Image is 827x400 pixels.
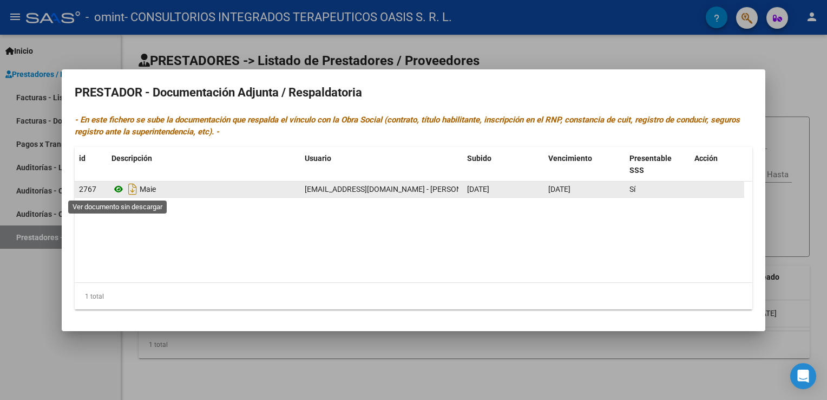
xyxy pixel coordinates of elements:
datatable-header-cell: Usuario [300,147,463,183]
datatable-header-cell: id [75,147,107,183]
span: Presentable SSS [629,154,672,175]
datatable-header-cell: Subido [463,147,544,183]
span: [DATE] [548,185,570,193]
span: 2767 [79,185,96,193]
span: Subido [467,154,491,163]
datatable-header-cell: Descripción [107,147,300,183]
span: id [79,154,86,163]
datatable-header-cell: Vencimiento [544,147,625,183]
span: Descripción [111,154,152,163]
datatable-header-cell: Acción [690,147,744,183]
i: Descargar documento [126,180,140,198]
span: Usuario [305,154,331,163]
span: [DATE] [467,185,489,193]
h2: PRESTADOR - Documentación Adjunta / Respaldatoria [75,82,752,103]
div: Open Intercom Messenger [790,363,816,389]
span: Vencimiento [548,154,592,163]
datatable-header-cell: Presentable SSS [625,147,690,183]
span: [EMAIL_ADDRESS][DOMAIN_NAME] - [PERSON_NAME] [305,185,488,193]
i: - En este fichero se sube la documentación que respalda el vínculo con la Obra Social (contrato, ... [75,115,740,137]
span: Sí [629,185,635,193]
span: Acción [694,154,718,163]
div: 1 total [75,283,752,310]
span: Maie [140,185,156,193]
